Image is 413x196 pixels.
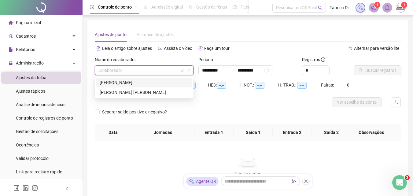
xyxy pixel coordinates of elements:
[13,185,20,191] span: facebook
[196,5,227,9] span: Gestão de férias
[143,5,148,9] span: file-done
[217,82,226,89] span: --:--
[292,179,296,183] span: send
[405,175,410,180] span: 2
[302,56,325,63] span: Registros
[9,20,13,25] span: home
[321,83,335,87] span: Faltas:
[198,56,217,63] label: Período
[401,2,407,8] sup: Atualize o seu contato no menu Meus Dados
[351,129,391,136] span: Observações
[95,124,131,141] th: Data
[96,78,192,87] div: DANIELLI RUBIO HONORATO
[186,177,219,186] div: Agente QR
[312,124,351,141] th: Saída 2
[95,56,140,63] label: Nome do colaborador
[98,5,132,9] span: Controle de ponto
[100,109,169,115] span: Separar saldo positivo e negativo?
[234,124,273,141] th: Saída 1
[102,46,152,51] span: Leia o artigo sobre ajustes
[255,82,264,89] span: --:--
[194,124,234,141] th: Entrada 1
[347,83,349,87] span: 0
[374,2,380,8] sup: 1
[16,34,36,39] span: Cadastros
[371,5,377,10] span: notification
[273,124,312,141] th: Entrada 2
[16,61,44,65] span: Administração
[16,169,62,174] span: Link para registro rápido
[230,68,235,73] span: swap-right
[100,89,189,96] div: [PERSON_NAME] [PERSON_NAME]
[96,46,101,50] span: file-text
[186,68,190,72] span: down
[346,124,396,141] th: Observações
[321,57,325,62] span: info-circle
[297,82,307,89] span: --:--
[9,34,13,38] span: user-add
[96,87,192,97] div: GIOVANA PAULA PEREIRA DA SILVA
[100,79,189,86] div: [PERSON_NAME]
[204,46,230,51] span: Faça um tour
[16,47,35,52] span: Relatórios
[385,5,390,10] span: bell
[32,185,38,191] span: instagram
[16,156,49,161] span: Validar protocolo
[134,6,138,9] span: pushpin
[230,68,235,73] span: to
[241,5,264,9] span: Painel do DP
[332,97,382,107] button: Ver espelho de ponto
[95,32,127,37] span: Ajustes de ponto
[189,178,195,185] img: sparkle-icon.fc2bf0ac1784a2077858766a79e2daf3.svg
[304,179,308,183] span: close
[198,46,203,50] span: history
[180,68,184,72] span: filter
[16,20,41,25] span: Página inicial
[136,32,174,37] span: Histórico de ajustes
[330,4,352,11] span: Fabrica Di Chocolate
[396,3,405,12] img: 5068
[16,129,58,134] span: Gestão de solicitações
[354,46,399,51] span: Alternar para versão lite
[260,5,264,9] span: ellipsis
[65,187,69,191] span: left
[16,75,46,80] span: Ajustes da folha
[348,46,352,50] span: swap
[238,82,278,89] div: H. NOT.:
[16,116,73,120] span: Controle de registros de ponto
[9,61,13,65] span: lock
[164,46,192,51] span: Assista o vídeo
[233,5,237,9] span: dashboard
[131,124,194,141] th: Jornadas
[392,175,407,190] iframe: Intercom live chat
[158,46,162,50] span: youtube
[357,4,364,11] img: sparkle-icon.fc2bf0ac1784a2077858766a79e2daf3.svg
[376,3,378,7] span: 1
[9,47,13,52] span: file
[23,185,29,191] span: linkedin
[102,170,393,177] div: Não há dados
[354,65,401,75] button: Buscar registros
[16,89,45,94] span: Ajustes rápidos
[90,5,94,9] span: clock-circle
[278,82,321,89] div: H. TRAB.:
[151,5,183,9] span: Admissão digital
[318,6,323,10] span: search
[16,102,65,107] span: Análise de inconsistências
[403,3,405,7] span: 1
[188,5,193,9] span: sun
[208,82,238,89] div: HE 3:
[16,142,39,147] span: Ocorrências
[393,100,398,105] span: upload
